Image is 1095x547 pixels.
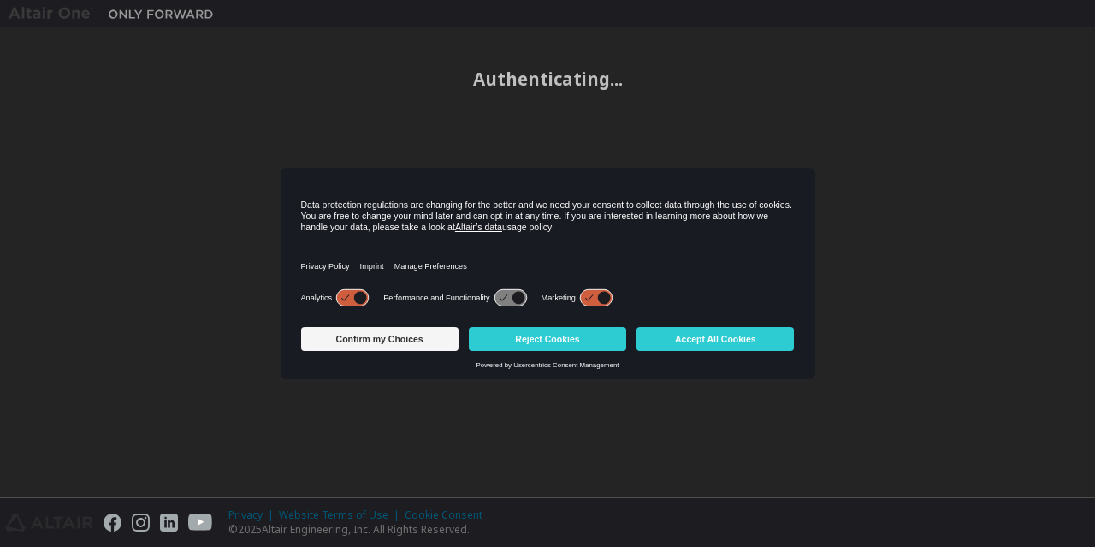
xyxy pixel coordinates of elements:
[5,514,93,532] img: altair_logo.svg
[228,522,493,537] p: © 2025 Altair Engineering, Inc. All Rights Reserved.
[9,68,1086,90] h2: Authenticating...
[279,508,405,522] div: Website Terms of Use
[188,514,213,532] img: youtube.svg
[160,514,178,532] img: linkedin.svg
[104,514,121,532] img: facebook.svg
[405,508,493,522] div: Cookie Consent
[132,514,150,532] img: instagram.svg
[9,5,222,22] img: Altair One
[228,508,279,522] div: Privacy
